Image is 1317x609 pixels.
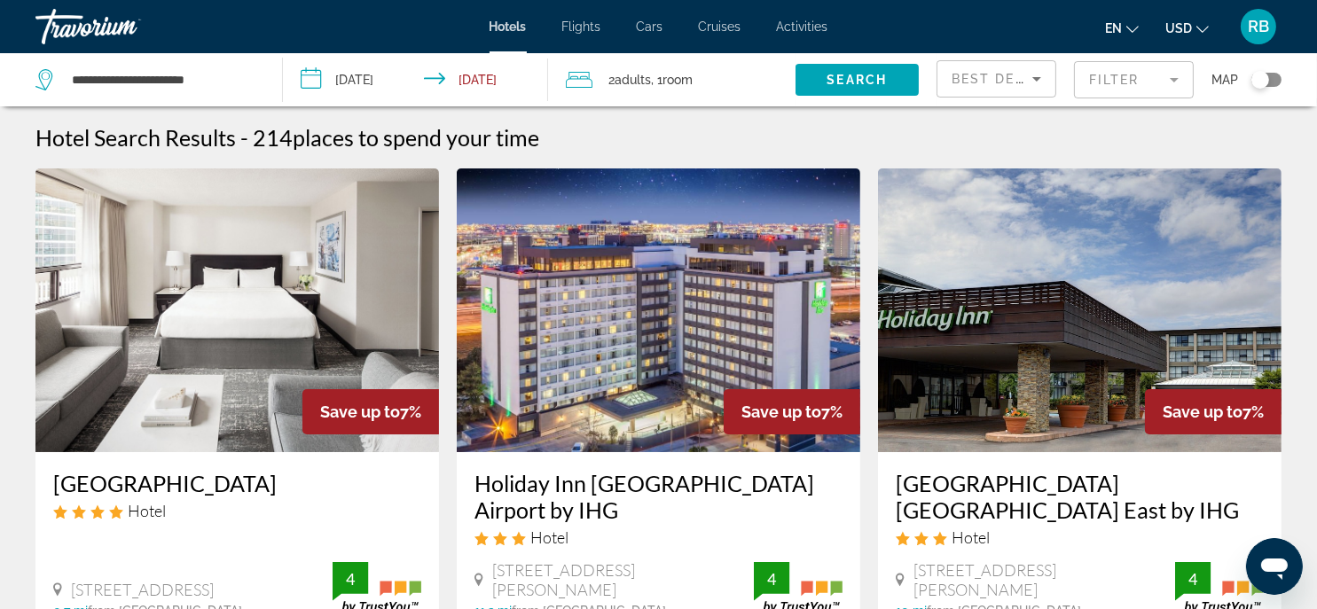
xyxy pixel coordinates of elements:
a: [GEOGRAPHIC_DATA] [GEOGRAPHIC_DATA] East by IHG [896,470,1264,523]
div: 7% [724,389,860,434]
span: Best Deals [952,72,1044,86]
button: Check-in date: Aug 27, 2026 Check-out date: Aug 31, 2026 [283,53,548,106]
div: 4 [333,568,368,589]
button: User Menu [1235,8,1282,45]
span: en [1105,21,1122,35]
span: [STREET_ADDRESS][PERSON_NAME] [913,560,1175,599]
span: Hotel [952,527,990,547]
span: Room [662,73,693,87]
span: - [240,124,248,151]
a: Activities [777,20,828,34]
span: [STREET_ADDRESS] [71,580,214,599]
span: 2 [608,67,651,92]
button: Toggle map [1238,72,1282,88]
button: Change language [1105,15,1139,41]
span: Save up to [320,402,400,421]
span: Search [827,73,887,87]
a: [GEOGRAPHIC_DATA] [53,470,421,496]
span: Hotel [128,501,166,520]
span: places to spend your time [293,124,539,151]
img: Hotel image [878,168,1282,452]
a: Cruises [699,20,741,34]
span: USD [1165,21,1192,35]
a: Flights [562,20,601,34]
div: 3 star Hotel [896,527,1264,547]
button: Filter [1074,60,1194,99]
div: 4 star Hotel [53,501,421,520]
span: Save up to [741,402,821,421]
div: 4 [754,568,789,589]
img: Hotel image [35,168,439,452]
span: Adults [615,73,651,87]
button: Travelers: 2 adults, 0 children [548,53,796,106]
span: , 1 [651,67,693,92]
iframe: Button to launch messaging window [1246,538,1303,595]
h1: Hotel Search Results [35,124,236,151]
span: Hotel [530,527,568,547]
div: 7% [1145,389,1282,434]
div: 3 star Hotel [474,527,843,547]
span: Save up to [1163,402,1243,421]
a: Travorium [35,4,213,50]
a: Cars [637,20,663,34]
img: Hotel image [457,168,860,452]
mat-select: Sort by [952,68,1041,90]
a: Hotels [490,20,527,34]
div: 4 [1175,568,1211,589]
h2: 214 [253,124,539,151]
button: Search [796,64,919,96]
span: RB [1248,18,1269,35]
div: 7% [302,389,439,434]
button: Change currency [1165,15,1209,41]
span: Map [1211,67,1238,92]
a: Holiday Inn [GEOGRAPHIC_DATA] Airport by IHG [474,470,843,523]
span: [STREET_ADDRESS][PERSON_NAME] [492,560,754,599]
